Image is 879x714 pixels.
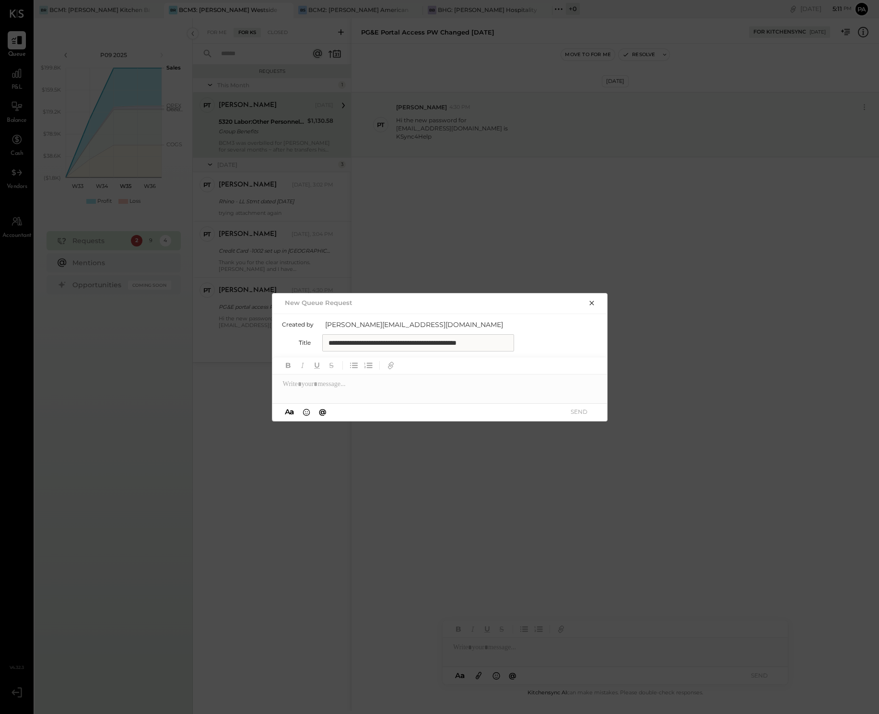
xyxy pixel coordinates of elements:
[319,407,327,416] span: @
[296,359,309,372] button: Italic
[560,405,598,418] button: SEND
[285,299,352,306] h2: New Queue Request
[316,407,329,417] button: @
[325,320,517,329] span: [PERSON_NAME][EMAIL_ADDRESS][DOMAIN_NAME]
[282,407,297,417] button: Aa
[311,359,323,372] button: Underline
[362,359,375,372] button: Ordered List
[282,359,294,372] button: Bold
[290,407,294,416] span: a
[282,339,311,346] label: Title
[348,359,360,372] button: Unordered List
[325,359,338,372] button: Strikethrough
[282,321,314,328] label: Created by
[385,359,397,372] button: Add URL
